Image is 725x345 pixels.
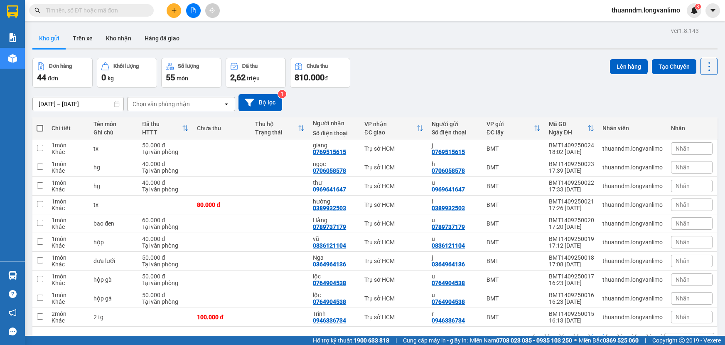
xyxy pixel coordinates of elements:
[178,63,199,69] div: Số lượng
[496,337,572,344] strong: 0708 023 035 - 0935 103 250
[93,239,134,246] div: hộp
[52,280,85,286] div: Khác
[313,179,356,186] div: thư
[549,149,594,155] div: 18:02 [DATE]
[696,4,699,10] span: 3
[313,142,356,149] div: giang
[432,129,478,136] div: Số điện thoại
[482,117,545,139] th: Toggle SortBy
[432,310,478,317] div: r
[432,254,478,261] div: j
[549,280,594,286] div: 16:23 [DATE]
[295,72,324,82] span: 810.000
[142,161,189,167] div: 40.000 đ
[364,201,423,208] div: Trụ sở HCM
[364,239,423,246] div: Trụ sở HCM
[52,310,85,317] div: 2 món
[432,179,478,186] div: u
[142,298,189,305] div: Tại văn phòng
[255,121,298,127] div: Thu hộ
[52,242,85,249] div: Khác
[705,3,720,18] button: caret-down
[142,223,189,230] div: Tại văn phòng
[52,125,85,132] div: Chi tiết
[52,161,85,167] div: 1 món
[602,183,663,189] div: thuanndm.longvanlimo
[313,217,356,223] div: Hằng
[487,220,541,227] div: BMT
[676,258,690,264] span: Nhãn
[52,179,85,186] div: 1 món
[313,186,346,193] div: 0969641647
[603,337,639,344] strong: 0369 525 060
[177,75,188,82] span: món
[671,26,699,35] div: ver 1.8.143
[602,145,663,152] div: thuanndm.longvanlimo
[487,129,534,136] div: ĐC lấy
[197,314,246,320] div: 100.000 đ
[432,198,478,205] div: i
[190,7,196,13] span: file-add
[549,310,594,317] div: BMT1409250015
[545,117,598,139] th: Toggle SortBy
[142,292,189,298] div: 50.000 đ
[8,54,17,63] img: warehouse-icon
[602,314,663,320] div: thuanndm.longvanlimo
[432,242,465,249] div: 0836121104
[360,117,428,139] th: Toggle SortBy
[549,242,594,249] div: 17:12 [DATE]
[142,142,189,149] div: 50.000 đ
[142,280,189,286] div: Tại văn phòng
[364,220,423,227] div: Trụ sở HCM
[403,336,468,345] span: Cung cấp máy in - giấy in:
[226,58,286,88] button: Đã thu2,62 triệu
[549,142,594,149] div: BMT1409250024
[93,183,134,189] div: hg
[52,317,85,324] div: Khác
[679,338,685,343] span: copyright
[432,121,478,127] div: Người gửi
[313,130,356,137] div: Số điện thoại
[313,120,356,127] div: Người nhận
[364,183,423,189] div: Trụ sở HCM
[676,164,690,171] span: Nhãn
[549,167,594,174] div: 17:39 [DATE]
[93,121,134,127] div: Tên món
[432,261,465,268] div: 0364964136
[32,28,66,48] button: Kho gửi
[364,145,423,152] div: Trụ sở HCM
[93,129,134,136] div: Ghi chú
[313,280,346,286] div: 0764904538
[487,145,541,152] div: BMT
[313,223,346,230] div: 0789737179
[396,336,397,345] span: |
[52,254,85,261] div: 1 món
[9,328,17,335] span: message
[676,220,690,227] span: Nhãn
[364,314,423,320] div: Trụ sở HCM
[549,198,594,205] div: BMT1409250021
[432,298,465,305] div: 0764904538
[549,205,594,211] div: 17:26 [DATE]
[278,90,286,98] sup: 1
[432,149,465,155] div: 0769515615
[93,145,134,152] div: tx
[142,167,189,174] div: Tại văn phòng
[247,75,260,82] span: triệu
[432,317,465,324] div: 0946336734
[313,198,356,205] div: hường
[9,290,17,298] span: question-circle
[93,276,134,283] div: hộp gà
[602,125,663,132] div: Nhân viên
[93,258,134,264] div: dưa lưới
[290,58,350,88] button: Chưa thu810.000đ
[238,94,282,111] button: Bộ lọc
[138,28,186,48] button: Hàng đã giao
[487,183,541,189] div: BMT
[52,167,85,174] div: Khác
[8,271,17,280] img: warehouse-icon
[313,292,356,298] div: lộc
[364,121,417,127] div: VP nhận
[487,239,541,246] div: BMT
[487,201,541,208] div: BMT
